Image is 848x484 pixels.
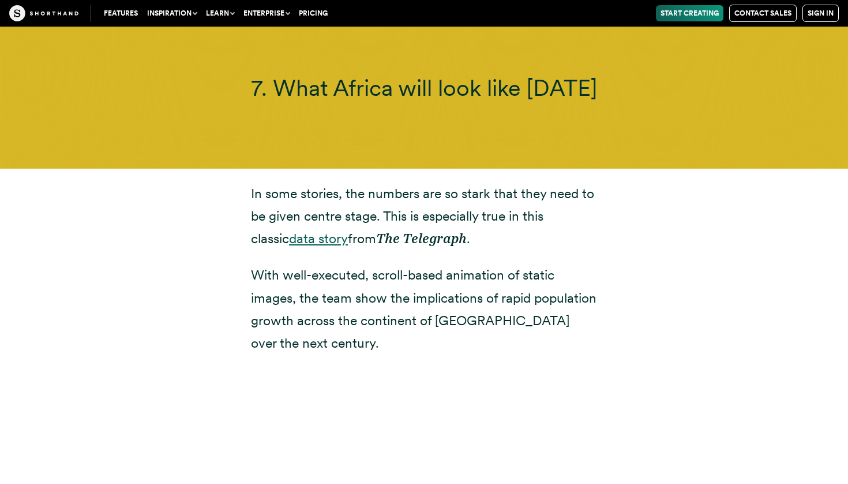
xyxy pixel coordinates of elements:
[729,5,797,22] a: Contact Sales
[376,230,467,247] em: The Telegraph
[802,5,839,22] a: Sign in
[239,5,294,21] button: Enterprise
[9,5,78,21] img: The Craft
[656,5,723,21] a: Start Creating
[289,230,348,247] a: data story
[99,5,142,21] a: Features
[142,5,201,21] button: Inspiration
[201,5,239,21] button: Learn
[251,183,597,250] p: In some stories, the numbers are so stark that they need to be given centre stage. This is especi...
[294,5,332,21] a: Pricing
[251,74,597,102] span: 7. What Africa will look like [DATE]
[251,264,597,354] p: With well-executed, scroll-based animation of static images, the team show the implications of ra...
